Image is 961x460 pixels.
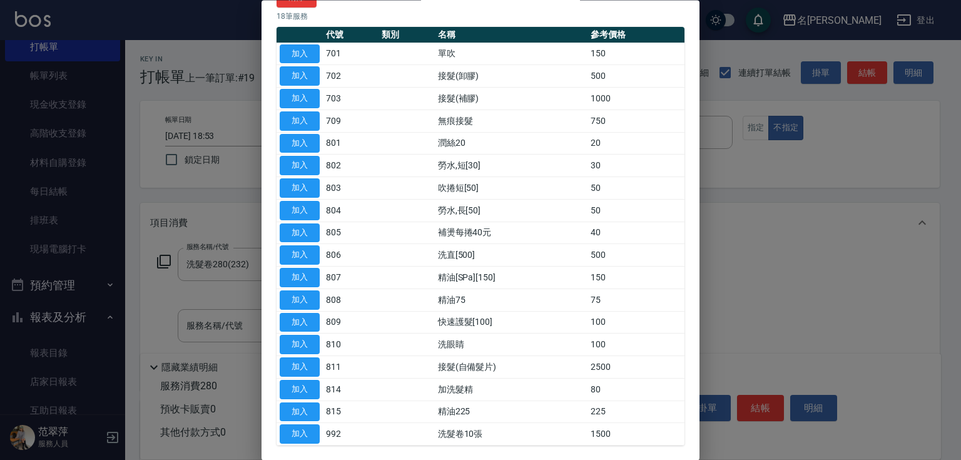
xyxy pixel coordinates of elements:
td: 勞水,長[50] [435,200,587,222]
td: 接髮(卸膠) [435,65,587,88]
td: 50 [587,177,684,200]
td: 811 [323,356,379,379]
button: 加入 [280,201,320,220]
td: 精油[SPa][150] [435,267,587,289]
button: 加入 [280,246,320,265]
td: 1500 [587,423,684,446]
button: 加入 [280,67,320,86]
td: 1000 [587,88,684,110]
td: 洗眼睛 [435,334,587,356]
td: 809 [323,312,379,334]
p: 18 筆服務 [277,11,684,22]
td: 702 [323,65,379,88]
td: 單吹 [435,43,587,66]
td: 接髮(自備髮片) [435,356,587,379]
td: 勞水,短[30] [435,155,587,177]
td: 洗直[500] [435,244,587,267]
button: 加入 [280,290,320,310]
td: 701 [323,43,379,66]
td: 50 [587,200,684,222]
td: 2500 [587,356,684,379]
td: 接髮(補膠) [435,88,587,110]
td: 75 [587,289,684,312]
button: 加入 [280,358,320,377]
td: 快速護髮[100] [435,312,587,334]
button: 加入 [280,111,320,131]
th: 類別 [379,27,434,43]
button: 加入 [280,335,320,355]
button: 加入 [280,402,320,422]
td: 洗髮卷10張 [435,423,587,446]
td: 992 [323,423,379,446]
button: 加入 [280,380,320,399]
th: 代號 [323,27,379,43]
td: 803 [323,177,379,200]
td: 806 [323,244,379,267]
button: 加入 [280,44,320,64]
td: 808 [323,289,379,312]
td: 703 [323,88,379,110]
td: 40 [587,222,684,245]
td: 80 [587,379,684,401]
td: 20 [587,133,684,155]
td: 709 [323,110,379,133]
td: 潤絲20 [435,133,587,155]
button: 加入 [280,179,320,198]
td: 805 [323,222,379,245]
button: 加入 [280,223,320,243]
button: 加入 [280,313,320,332]
td: 吹捲短[50] [435,177,587,200]
th: 參考價格 [587,27,684,43]
button: 加入 [280,425,320,444]
td: 500 [587,244,684,267]
td: 500 [587,65,684,88]
td: 精油75 [435,289,587,312]
td: 無痕接髮 [435,110,587,133]
td: 補燙每捲40元 [435,222,587,245]
td: 801 [323,133,379,155]
td: 814 [323,379,379,401]
td: 815 [323,401,379,424]
td: 30 [587,155,684,177]
td: 100 [587,334,684,356]
button: 加入 [280,156,320,176]
td: 精油225 [435,401,587,424]
button: 加入 [280,268,320,288]
td: 807 [323,267,379,289]
td: 750 [587,110,684,133]
th: 名稱 [435,27,587,43]
td: 150 [587,43,684,66]
td: 802 [323,155,379,177]
td: 150 [587,267,684,289]
button: 加入 [280,89,320,109]
td: 804 [323,200,379,222]
td: 加洗髮精 [435,379,587,401]
td: 810 [323,334,379,356]
td: 225 [587,401,684,424]
button: 加入 [280,134,320,153]
td: 100 [587,312,684,334]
